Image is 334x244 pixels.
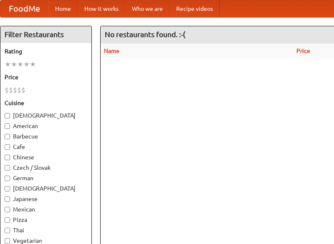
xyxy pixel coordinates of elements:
li: ★ [17,60,23,69]
li: ★ [11,60,17,69]
label: Cafe [5,143,87,151]
a: Price [296,48,310,54]
li: $ [5,86,9,95]
label: Chinese [5,153,87,161]
label: German [5,174,87,182]
input: Cafe [5,144,10,150]
input: Barbecue [5,134,10,139]
h4: Filter Restaurants [0,26,91,43]
input: [DEMOGRAPHIC_DATA] [5,113,10,118]
label: Pizza [5,216,87,224]
input: Pizza [5,217,10,223]
label: American [5,122,87,130]
ng-pluralize: No restaurants found. :-( [105,30,185,38]
label: Czech / Slovak [5,164,87,172]
input: [DEMOGRAPHIC_DATA] [5,186,10,191]
li: $ [21,86,25,95]
a: Who we are [125,0,170,17]
input: Japanese [5,196,10,202]
a: Name [104,48,119,54]
h5: Cuisine [5,99,87,107]
a: FoodMe [0,0,48,17]
label: Japanese [5,195,87,203]
label: Mexican [5,205,87,214]
label: Thai [5,226,87,234]
input: Vegetarian [5,238,10,244]
li: ★ [30,60,36,69]
input: German [5,176,10,181]
li: $ [13,86,17,95]
h5: Price [5,73,87,81]
a: Home [48,0,78,17]
label: [DEMOGRAPHIC_DATA] [5,184,87,193]
li: $ [9,86,13,95]
li: ★ [5,60,11,69]
h5: Rating [5,47,87,55]
label: [DEMOGRAPHIC_DATA] [5,111,87,120]
a: How it works [78,0,125,17]
input: Czech / Slovak [5,165,10,171]
a: Recipe videos [170,0,220,17]
input: Thai [5,228,10,233]
input: Mexican [5,207,10,212]
li: $ [17,86,21,95]
label: Barbecue [5,132,87,141]
input: American [5,123,10,129]
input: Chinese [5,155,10,160]
li: ★ [23,60,30,69]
